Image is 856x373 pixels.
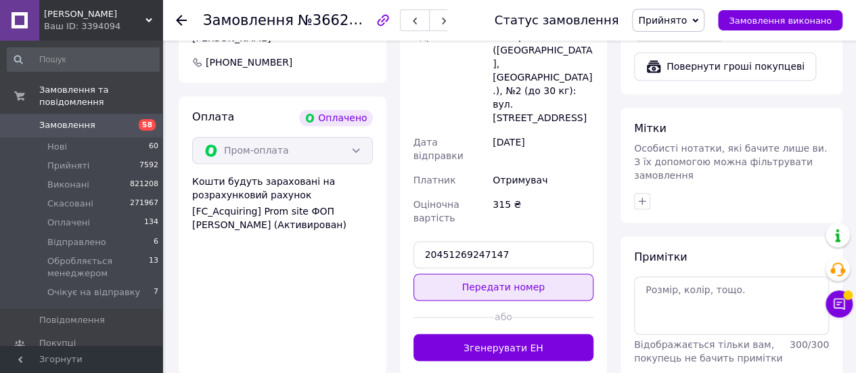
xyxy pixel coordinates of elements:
span: Прийняті [47,160,89,172]
span: 7 [154,286,158,299]
span: 300 / 300 [790,338,829,349]
button: Чат з покупцем [826,290,853,317]
input: Пошук [7,47,160,72]
span: Платник [413,175,456,185]
span: Відображається тільки вам, покупець не бачить примітки [634,338,782,363]
button: Замовлення виконано [718,10,842,30]
button: Повернути гроші покупцеві [634,52,816,81]
span: Обробляється менеджером [47,255,149,280]
button: Передати номер [413,273,594,301]
span: Оплата [192,110,234,123]
input: Номер експрес-накладної [413,241,594,268]
span: Особисті нотатки, які бачите лише ви. З їх допомогою можна фільтрувати замовлення [634,143,827,181]
span: Відправлено [47,236,106,248]
span: Примітки [634,250,687,263]
div: [FC_Acquiring] Prom site ФОП [PERSON_NAME] (Активирован) [192,204,373,232]
span: 13 [149,255,158,280]
span: 6 [154,236,158,248]
span: 271967 [130,198,158,210]
span: [PHONE_NUMBER] [204,56,294,69]
span: Замовлення та повідомлення [39,84,162,108]
span: №366220515 [298,12,394,28]
span: Повідомлення [39,314,105,326]
div: 315 ₴ [490,192,596,230]
span: Замовлення [39,119,95,131]
span: Оплачені [47,217,90,229]
div: Отримувач [490,168,596,192]
span: 821208 [130,179,158,191]
span: Оціночна вартість [413,199,459,223]
span: Прийнято [638,15,687,26]
span: HUGO [44,8,145,20]
span: Адреса [413,31,449,42]
span: Скасовані [47,198,93,210]
span: Мітки [634,122,667,135]
span: 60 [149,141,158,153]
span: Нові [47,141,67,153]
button: Згенерувати ЕН [413,334,594,361]
div: Статус замовлення [495,14,619,27]
div: [DATE] [490,130,596,168]
span: Очікує на відправку [47,286,140,299]
span: Замовлення [203,12,294,28]
span: 7592 [139,160,158,172]
span: або [494,310,512,324]
span: Виконані [47,179,89,191]
div: м. Бар ([GEOGRAPHIC_DATA], [GEOGRAPHIC_DATA].), №2 (до 30 кг): вул. [STREET_ADDRESS] [490,24,596,130]
span: Покупці [39,337,76,349]
span: Дата відправки [413,137,464,161]
span: 134 [144,217,158,229]
span: Замовлення виконано [729,16,832,26]
div: Оплачено [299,110,372,126]
span: 58 [139,119,156,131]
div: Повернутися назад [176,14,187,27]
div: Кошти будуть зараховані на розрахунковий рахунок [192,175,373,232]
div: Ваш ID: 3394094 [44,20,162,32]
